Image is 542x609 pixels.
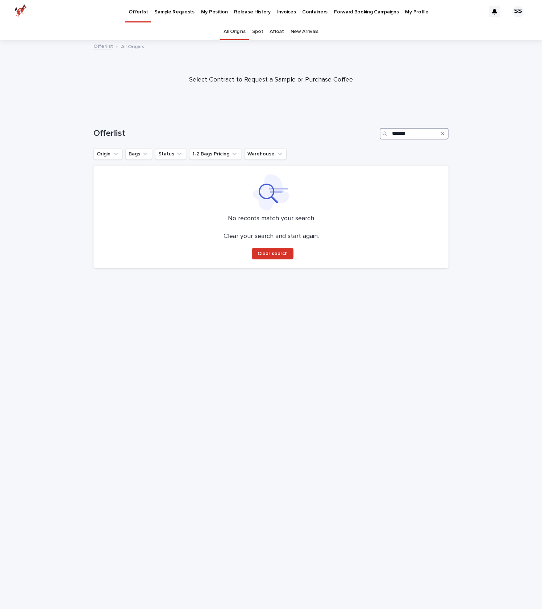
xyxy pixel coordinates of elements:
input: Search [380,128,449,139]
button: Bags [125,148,152,160]
p: All Origins [121,42,144,50]
a: All Origins [224,23,246,40]
h1: Offerlist [93,128,377,139]
a: Offerlist [93,42,113,50]
a: New Arrivals [291,23,318,40]
p: Clear your search and start again. [224,233,319,241]
p: Select Contract to Request a Sample or Purchase Coffee [126,76,416,84]
div: SS [512,6,524,17]
button: Status [155,148,186,160]
button: Clear search [252,248,293,259]
p: No records match your search [102,215,440,223]
button: 1-2 Bags Pricing [189,148,241,160]
button: Origin [93,148,122,160]
img: zttTXibQQrCfv9chImQE [14,4,27,19]
a: Spot [252,23,263,40]
a: Afloat [270,23,284,40]
button: Warehouse [244,148,287,160]
span: Clear search [258,251,288,256]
